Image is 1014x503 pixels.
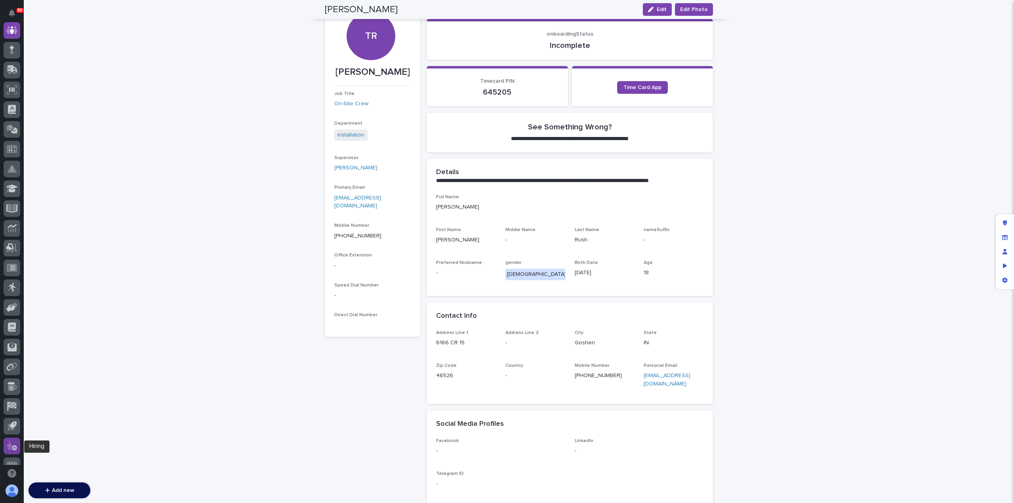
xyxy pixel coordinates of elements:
[436,168,459,177] h2: Details
[436,363,457,368] span: Zip Code
[5,97,46,111] a: 📖Help Docs
[644,236,703,244] p: -
[644,228,669,232] span: nameSuffix
[436,269,496,277] p: -
[575,363,610,368] span: Mobile Number
[623,85,661,90] span: Time Card App
[644,269,703,277] p: 18
[8,44,144,57] p: How can we help?
[998,230,1012,245] div: Manage fields and data
[575,260,598,265] span: Birth Date
[436,480,565,488] p: -
[334,195,381,209] a: [EMAIL_ADDRESS][DOMAIN_NAME]
[334,66,411,78] p: [PERSON_NAME]
[505,228,536,232] span: Middle Name
[57,100,101,108] span: Onboarding Call
[334,156,358,160] span: Supervisor
[27,130,111,137] div: We're offline, we will be back soon!
[334,121,362,126] span: Department
[575,269,635,277] p: [DATE]
[334,100,368,108] a: On-Site Crew
[334,233,381,239] a: [PHONE_NUMBER]
[8,31,144,44] p: Welcome 👋
[528,122,612,132] h2: See Something Wrong?
[644,260,653,265] span: Age
[50,101,56,107] div: 🔗
[505,363,523,368] span: Country
[29,482,90,498] button: Add new
[998,245,1012,259] div: Manage users
[644,339,703,347] p: IN
[10,9,20,22] div: Notifications80
[16,100,43,108] span: Help Docs
[617,81,668,94] a: Time Card App
[998,216,1012,230] div: Edit layout
[436,312,477,321] h2: Contact Info
[680,6,708,13] span: Edit Photo
[79,146,96,152] span: Pylon
[436,203,703,211] p: [PERSON_NAME]
[334,91,355,96] span: Job Title
[337,131,364,139] a: Installation
[547,31,593,37] span: onboardingStatus
[505,339,565,347] p: -
[575,339,635,347] p: Goshen
[436,372,496,380] p: 46526
[675,3,713,16] button: Edit Photo
[644,373,690,387] a: [EMAIL_ADDRESS][DOMAIN_NAME]
[436,228,461,232] span: First Name
[575,228,599,232] span: Last Name
[657,7,667,12] span: Edit
[575,373,622,378] a: [PHONE_NUMBER]
[575,330,583,335] span: City
[334,291,411,300] p: -
[505,260,522,265] span: gender
[334,164,377,172] a: [PERSON_NAME]
[334,253,372,258] span: Office Extension
[575,447,704,455] p: -
[436,236,496,244] p: [PERSON_NAME]
[505,269,568,280] div: [DEMOGRAPHIC_DATA]
[334,223,369,228] span: Mobile Number
[436,339,496,347] p: 6166 CR 15
[436,87,558,97] p: 645205
[644,363,677,368] span: Personal Email
[436,471,464,476] span: Telegram ID
[436,447,565,455] p: -
[575,438,593,443] span: LinkedIn
[334,313,377,317] span: Direct Dial Number
[436,41,703,50] p: Incomplete
[575,236,635,244] p: Rush
[8,101,14,107] div: 📖
[334,185,365,190] span: Primary Email
[480,78,515,84] span: Timecard PIN
[644,330,657,335] span: State
[643,3,672,16] button: Edit
[135,125,144,134] button: Start new chat
[998,259,1012,273] div: Preview as
[436,420,504,429] h2: Social Media Profiles
[8,8,24,23] img: Stacker
[4,482,20,499] button: users-avatar
[325,4,398,15] h2: [PERSON_NAME]
[505,372,565,380] p: -
[27,122,130,130] div: Start new chat
[998,273,1012,287] div: App settings
[505,236,565,244] p: -
[436,260,482,265] span: Preferred Nickname
[334,283,379,288] span: Speed Dial Number
[46,97,104,111] a: 🔗Onboarding Call
[56,146,96,152] a: Powered byPylon
[4,465,20,482] button: Open support chat
[505,330,539,335] span: Address Line 2
[4,5,20,21] button: Notifications
[436,438,459,443] span: Facebook
[436,330,468,335] span: Address Line 1
[334,262,411,270] p: -
[8,122,22,137] img: 1736555164131-43832dd5-751b-4058-ba23-39d91318e5a0
[17,8,23,13] p: 80
[436,195,459,199] span: Full Name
